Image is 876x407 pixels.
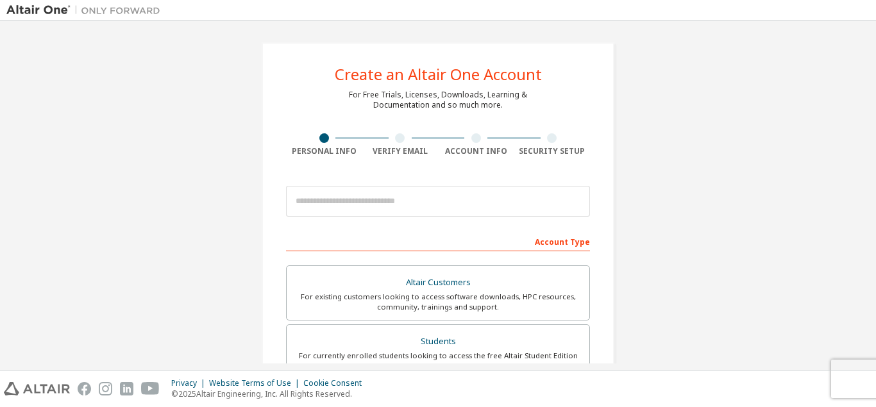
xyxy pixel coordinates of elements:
[514,146,591,156] div: Security Setup
[438,146,514,156] div: Account Info
[362,146,439,156] div: Verify Email
[99,382,112,395] img: instagram.svg
[349,90,527,110] div: For Free Trials, Licenses, Downloads, Learning & Documentation and so much more.
[294,274,582,292] div: Altair Customers
[78,382,91,395] img: facebook.svg
[286,231,590,251] div: Account Type
[4,382,70,395] img: altair_logo.svg
[171,388,369,399] p: © 2025 Altair Engineering, Inc. All Rights Reserved.
[294,333,582,351] div: Students
[6,4,167,17] img: Altair One
[335,67,542,82] div: Create an Altair One Account
[294,292,582,312] div: For existing customers looking to access software downloads, HPC resources, community, trainings ...
[141,382,160,395] img: youtube.svg
[209,378,303,388] div: Website Terms of Use
[120,382,133,395] img: linkedin.svg
[171,378,209,388] div: Privacy
[303,378,369,388] div: Cookie Consent
[286,146,362,156] div: Personal Info
[294,351,582,371] div: For currently enrolled students looking to access the free Altair Student Edition bundle and all ...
